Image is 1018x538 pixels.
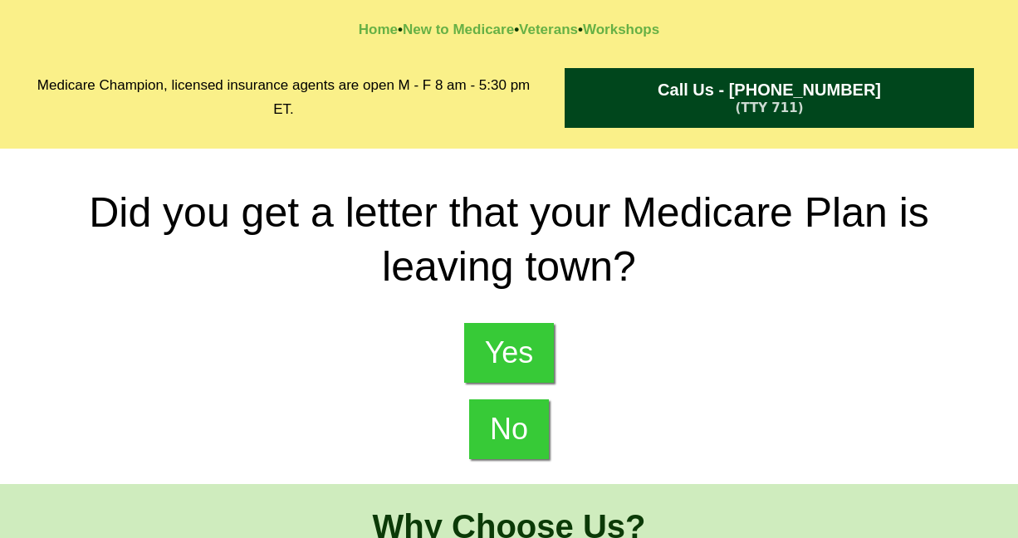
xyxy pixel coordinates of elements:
span: Yes [485,335,534,370]
a: Yes [464,323,555,383]
h2: Did you get a letter that your Medicare Plan is leaving town? [27,186,991,294]
strong: • [514,22,519,37]
span: Call Us - [PHONE_NUMBER] [658,81,881,100]
span: (TTY 711) [736,100,804,115]
a: No [469,399,549,459]
a: Workshops [583,22,659,37]
a: Veterans [519,22,578,37]
a: Home [359,22,398,37]
strong: • [398,22,403,37]
strong: • [578,22,583,37]
a: Call Us - 1-833-344-4981 (TTY 711) [565,68,974,128]
h2: Medicare Champion, licensed insurance agents are open M - F 8 am - 5:30 pm ET. [27,74,540,122]
span: No [490,412,528,447]
a: New to Medicare [403,22,514,37]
